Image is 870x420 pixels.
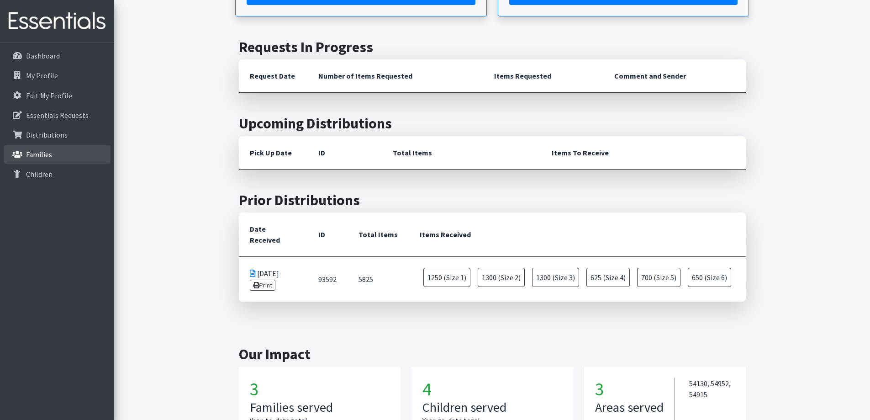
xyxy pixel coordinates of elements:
a: My Profile [4,66,111,85]
a: Essentials Requests [4,106,111,124]
td: [DATE] [239,257,307,302]
span: 650 (Size 6) [688,268,731,287]
p: Essentials Requests [26,111,89,120]
p: My Profile [26,71,58,80]
h2: Prior Distributions [239,191,746,209]
th: Items Received [409,213,746,257]
span: 700 (Size 5) [637,268,680,287]
h1: 4 [422,378,562,400]
h2: Upcoming Distributions [239,115,746,132]
h2: Requests In Progress [239,38,746,56]
h3: Families served [250,400,390,415]
p: Families [26,150,52,159]
td: 93592 [307,257,348,302]
th: Total Items [382,136,541,170]
a: Print [250,280,276,291]
span: 1300 (Size 3) [532,268,579,287]
th: Items To Receive [541,136,746,170]
th: Items Requested [483,59,603,93]
a: Dashboard [4,47,111,65]
h3: Areas served [595,400,664,415]
p: Dashboard [26,51,60,60]
th: Request Date [239,59,307,93]
h1: 3 [595,378,675,400]
th: Number of Items Requested [307,59,484,93]
p: Distributions [26,130,68,139]
h3: Children served [422,400,562,415]
th: ID [307,136,382,170]
td: 5825 [348,257,409,302]
a: Children [4,165,111,183]
th: Total Items [348,213,409,257]
img: HumanEssentials [4,6,111,37]
th: Date Received [239,213,307,257]
span: 1250 (Size 1) [423,268,470,287]
a: Edit My Profile [4,86,111,105]
span: 625 (Size 4) [586,268,630,287]
th: Comment and Sender [603,59,745,93]
th: Pick Up Date [239,136,307,170]
a: Families [4,145,111,164]
th: ID [307,213,348,257]
span: 1300 (Size 2) [478,268,525,287]
p: Children [26,170,53,179]
p: Edit My Profile [26,91,72,100]
h1: 3 [250,378,390,400]
a: Distributions [4,126,111,144]
h2: Our Impact [239,346,746,363]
